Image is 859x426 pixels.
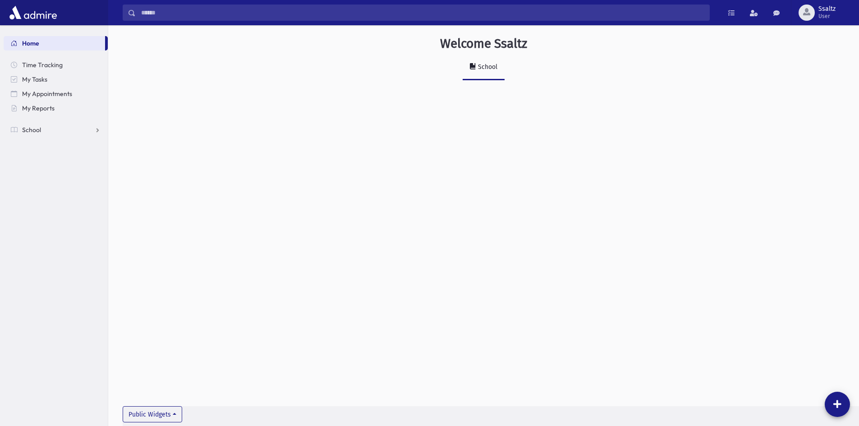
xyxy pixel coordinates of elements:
[4,72,108,87] a: My Tasks
[818,13,836,20] span: User
[463,55,505,80] a: School
[476,63,497,71] div: School
[22,39,39,47] span: Home
[4,36,105,50] a: Home
[22,126,41,134] span: School
[22,61,63,69] span: Time Tracking
[4,58,108,72] a: Time Tracking
[22,90,72,98] span: My Appointments
[818,5,836,13] span: Ssaltz
[4,123,108,137] a: School
[7,4,59,22] img: AdmirePro
[22,104,55,112] span: My Reports
[22,75,47,83] span: My Tasks
[4,87,108,101] a: My Appointments
[440,36,527,51] h3: Welcome Ssaltz
[123,406,182,422] button: Public Widgets
[4,101,108,115] a: My Reports
[136,5,709,21] input: Search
